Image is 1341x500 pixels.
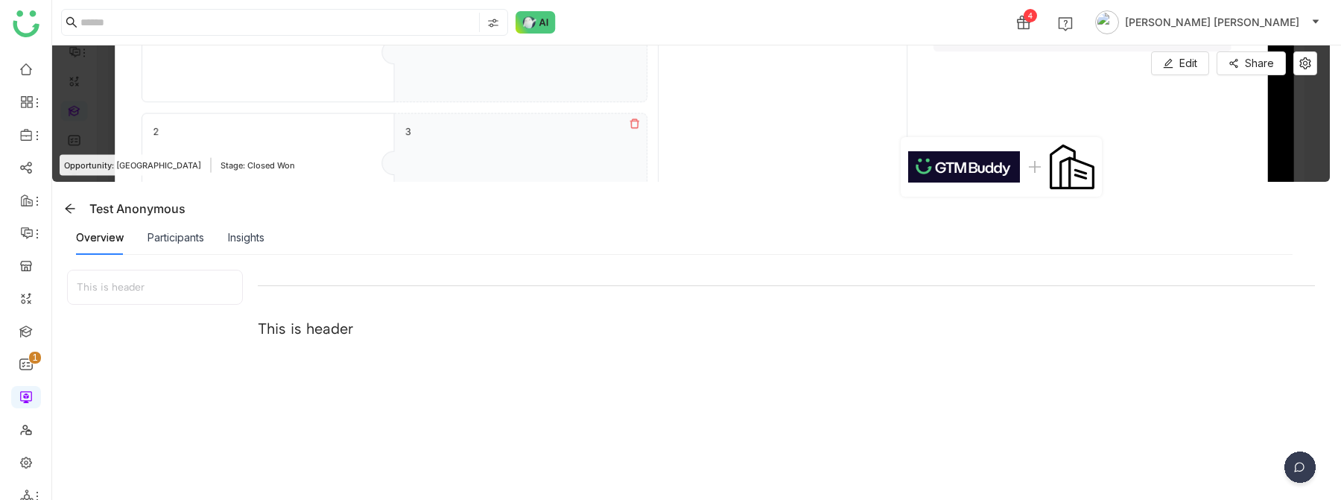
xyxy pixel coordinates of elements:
[68,270,242,304] div: This is header
[487,17,499,29] img: search-type.svg
[1024,9,1037,22] div: 4
[516,11,556,34] img: ask-buddy-normal.svg
[148,230,204,246] div: Participants
[258,320,1315,338] div: This is header
[221,159,295,172] span: Stage: Closed Won
[64,159,201,172] span: Opportunity: [GEOGRAPHIC_DATA]
[32,350,38,365] p: 1
[228,230,264,246] div: Insights
[58,197,186,221] div: Test Anonymous
[1095,10,1119,34] img: avatar
[1058,16,1073,31] img: help.svg
[1245,55,1274,72] span: Share
[1092,10,1323,34] button: [PERSON_NAME] [PERSON_NAME]
[1281,452,1319,489] img: dsr-chat-floating.svg
[13,10,39,37] img: logo
[1151,51,1209,75] button: Edit
[76,230,124,246] div: Overview
[1217,51,1286,75] button: Share
[1179,55,1197,72] span: Edit
[29,352,41,364] nz-badge-sup: 1
[1125,14,1299,31] span: [PERSON_NAME] [PERSON_NAME]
